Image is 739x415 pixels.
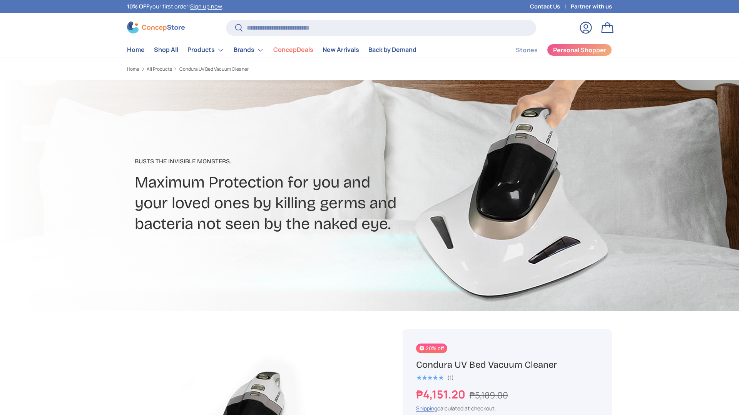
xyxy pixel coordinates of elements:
[323,42,359,57] a: New Arrivals
[470,389,508,401] s: ₱5,189.00
[190,3,222,10] a: Sign up now
[135,157,430,166] p: Busts The Invisible Monsters​.
[447,375,454,380] div: (1)
[154,42,178,57] a: Shop All
[416,387,467,402] strong: ₱4,151.20
[530,2,571,11] a: Contact Us
[127,2,223,11] p: your first order! .
[416,374,443,382] span: ★★★★★
[127,42,416,58] nav: Primary
[497,42,612,58] nav: Secondary
[416,405,437,412] a: Shipping
[234,42,264,58] a: Brands
[127,3,149,10] strong: 10% OFF
[416,359,599,371] h1: Condura UV Bed Vacuum Cleaner
[135,172,430,234] h2: Maximum Protection for you and your loved ones by killing germs and bacteria not seen by the nake...
[179,67,249,71] a: Condura UV Bed Vacuum Cleaner
[127,67,139,71] a: Home
[187,42,224,58] a: Products
[368,42,416,57] a: Back by Demand
[416,344,447,353] span: 20% off
[516,43,538,58] a: Stories
[416,373,454,381] a: 5.0 out of 5.0 stars (1)
[183,42,229,58] summary: Products
[273,42,313,57] a: ConcepDeals
[416,404,599,412] div: calculated at checkout.
[127,66,384,73] nav: Breadcrumbs
[147,67,172,71] a: All Products
[127,22,185,33] img: ConcepStore
[229,42,269,58] summary: Brands
[547,44,612,56] a: Personal Shopper
[553,47,606,53] span: Personal Shopper
[571,2,612,11] a: Partner with us
[127,42,145,57] a: Home
[416,374,443,381] div: 5.0 out of 5.0 stars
